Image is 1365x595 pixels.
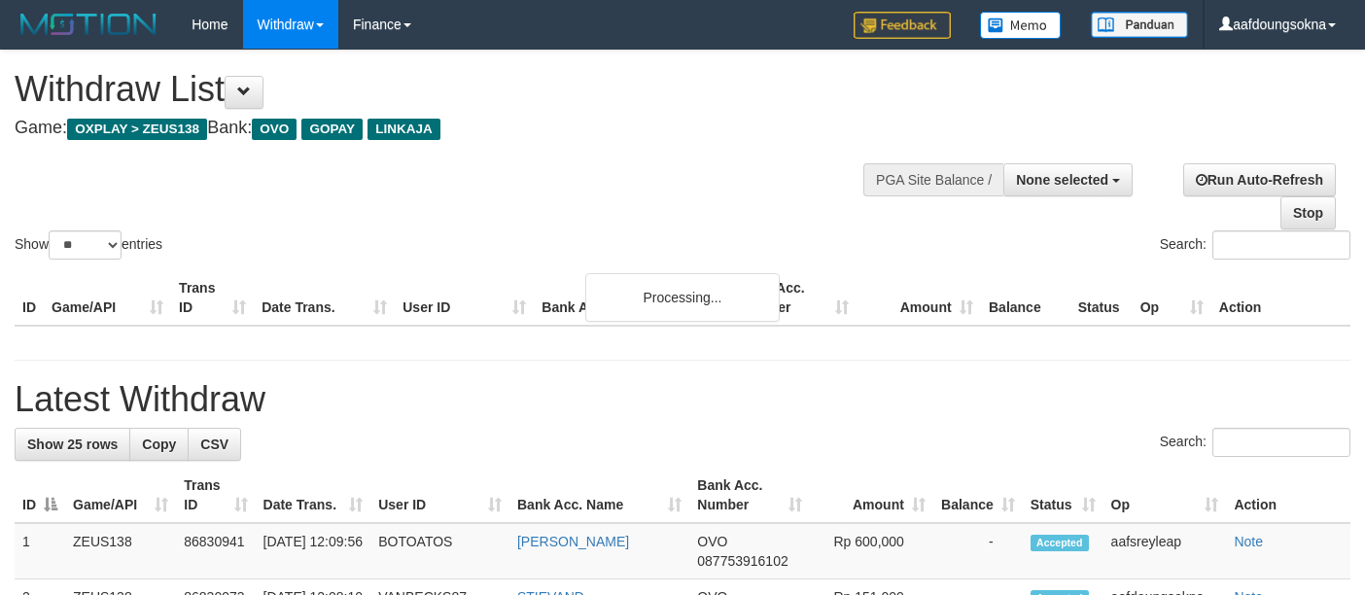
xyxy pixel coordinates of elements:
th: ID [15,270,44,326]
td: [DATE] 12:09:56 [256,523,371,579]
img: panduan.png [1091,12,1188,38]
th: Status [1070,270,1133,326]
span: CSV [200,437,228,452]
th: Game/API [44,270,171,326]
span: OVO [697,534,727,549]
label: Search: [1160,428,1350,457]
a: Stop [1280,196,1336,229]
td: 1 [15,523,65,579]
th: User ID: activate to sort column ascending [370,468,509,523]
td: - [933,523,1023,579]
label: Search: [1160,230,1350,260]
th: Status: activate to sort column ascending [1023,468,1103,523]
span: GOPAY [301,119,363,140]
td: Rp 600,000 [810,523,933,579]
img: Button%20Memo.svg [980,12,1062,39]
a: Note [1234,534,1263,549]
h1: Latest Withdraw [15,380,1350,419]
td: BOTOATOS [370,523,509,579]
span: Copy [142,437,176,452]
span: OVO [252,119,297,140]
th: Bank Acc. Name [534,270,731,326]
th: Amount [857,270,981,326]
th: Game/API: activate to sort column ascending [65,468,176,523]
div: Processing... [585,273,780,322]
th: Op: activate to sort column ascending [1103,468,1227,523]
a: [PERSON_NAME] [517,534,629,549]
th: ID: activate to sort column descending [15,468,65,523]
th: Op [1133,270,1211,326]
span: Show 25 rows [27,437,118,452]
th: Amount: activate to sort column ascending [810,468,933,523]
input: Search: [1212,230,1350,260]
td: 86830941 [176,523,255,579]
th: Trans ID [171,270,254,326]
th: Date Trans. [254,270,395,326]
span: Accepted [1031,535,1089,551]
a: Copy [129,428,189,461]
td: ZEUS138 [65,523,176,579]
h1: Withdraw List [15,70,891,109]
a: Run Auto-Refresh [1183,163,1336,196]
th: Balance [981,270,1070,326]
input: Search: [1212,428,1350,457]
td: aafsreyleap [1103,523,1227,579]
div: PGA Site Balance / [863,163,1003,196]
th: Bank Acc. Number: activate to sort column ascending [689,468,809,523]
img: Feedback.jpg [854,12,951,39]
img: MOTION_logo.png [15,10,162,39]
th: Trans ID: activate to sort column ascending [176,468,255,523]
th: Date Trans.: activate to sort column ascending [256,468,371,523]
th: Action [1211,270,1350,326]
th: Bank Acc. Number [731,270,856,326]
span: OXPLAY > ZEUS138 [67,119,207,140]
h4: Game: Bank: [15,119,891,138]
button: None selected [1003,163,1133,196]
th: User ID [395,270,534,326]
span: Copy 087753916102 to clipboard [697,553,787,569]
th: Action [1226,468,1350,523]
span: LINKAJA [367,119,440,140]
select: Showentries [49,230,122,260]
th: Balance: activate to sort column ascending [933,468,1023,523]
a: Show 25 rows [15,428,130,461]
a: CSV [188,428,241,461]
label: Show entries [15,230,162,260]
span: None selected [1016,172,1108,188]
th: Bank Acc. Name: activate to sort column ascending [509,468,689,523]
